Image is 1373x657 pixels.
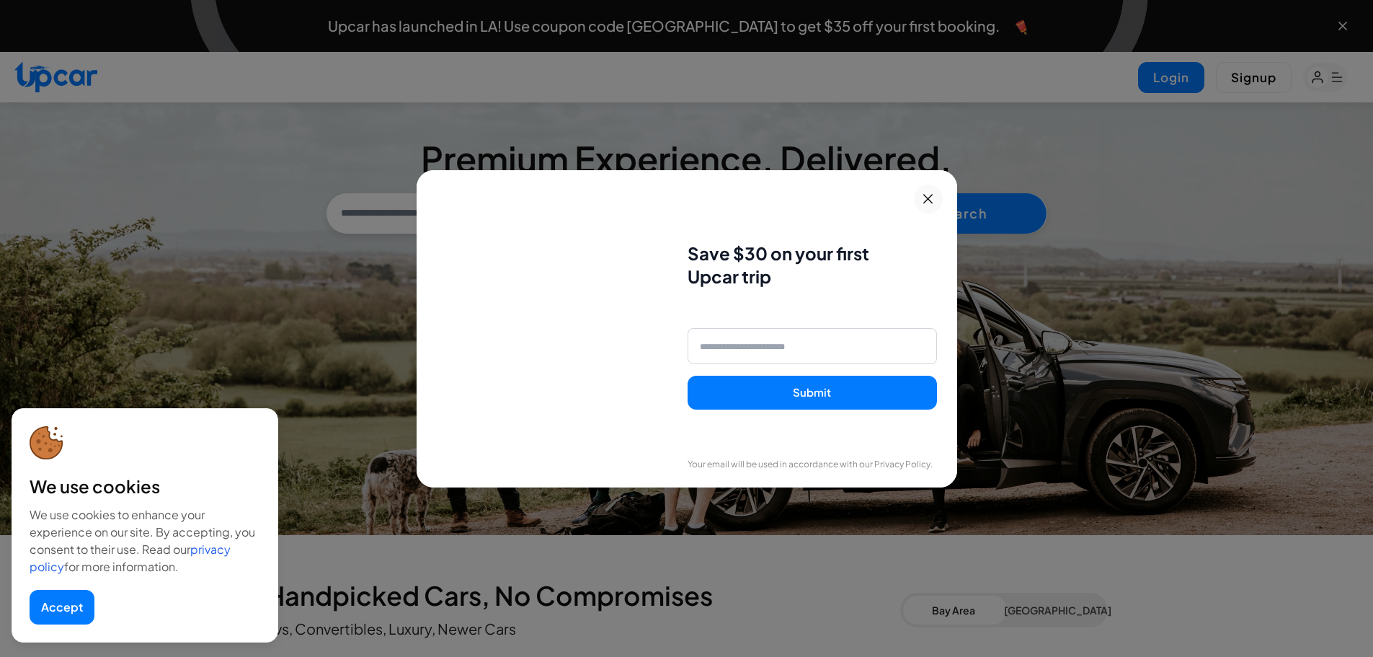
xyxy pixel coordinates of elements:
[30,590,94,625] button: Accept
[417,170,668,488] img: Family enjoying car ride
[688,459,936,470] p: Your email will be used in accordance with our Privacy Policy.
[688,242,936,288] h3: Save $30 on your first Upcar trip
[30,475,260,498] div: We use cookies
[688,376,936,410] button: Submit
[30,506,260,576] div: We use cookies to enhance your experience on our site. By accepting, you consent to their use. Re...
[30,426,63,460] img: cookie-icon.svg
